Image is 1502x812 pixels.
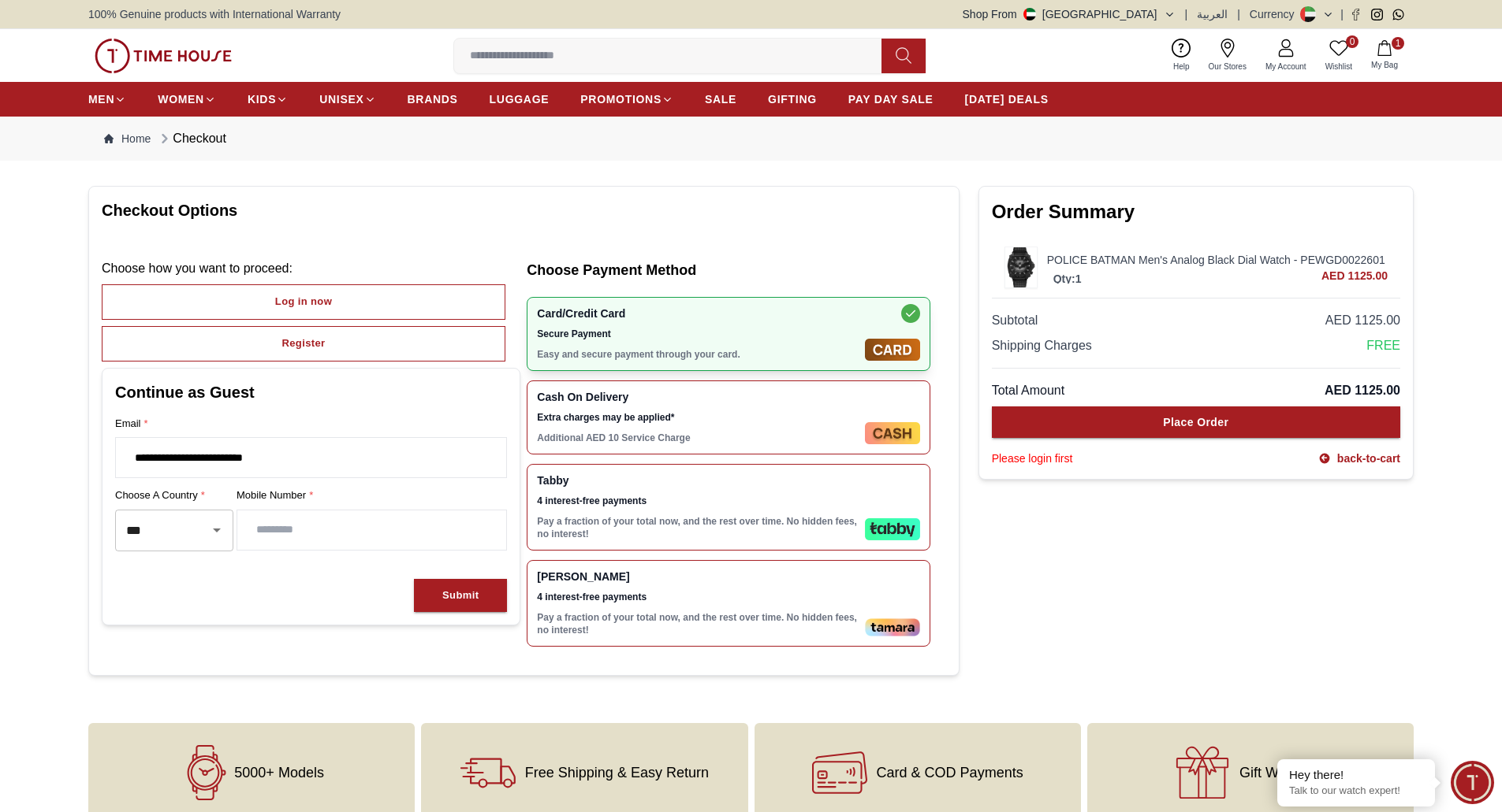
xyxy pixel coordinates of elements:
a: BRANDS [408,85,458,113]
h2: Continue as Guest [115,381,507,403]
a: Facebook [1350,9,1362,20]
div: Log in now [275,293,332,311]
div: Chat Widget [1451,761,1494,804]
img: Cash On Delivery [865,422,920,444]
span: Card & COD Payments [877,765,1023,780]
span: PROMOTIONS [580,91,662,107]
div: Currency [1250,6,1301,22]
a: LUGGAGE [490,85,550,113]
a: Instagram [1371,9,1383,20]
span: [DATE] DEALS [965,91,1049,107]
div: Please login first [992,450,1073,466]
a: [DATE] DEALS [965,85,1049,113]
img: ... [1005,247,1037,287]
h2: Choose Payment Method [527,259,945,281]
button: العربية [1197,6,1228,22]
div: Checkout [157,129,226,148]
a: Home [104,131,151,146]
p: Talk to our watch expert! [1289,784,1423,798]
div: Submit [442,587,479,605]
span: WOMEN [158,91,204,107]
span: Subtotal [992,311,1038,330]
button: Submit [414,579,507,613]
a: PROMOTIONS [580,85,673,113]
span: Secure Payment [537,328,859,340]
a: Register [102,326,520,362]
span: Our Stores [1202,61,1253,72]
img: Tabby [865,518,920,540]
span: Cash On Delivery [537,391,859,403]
span: UNISEX [319,91,363,107]
span: AED 1125.00 [1325,311,1400,330]
p: Pay a fraction of your total now, and the rest over time. No hidden fees, no interest! [537,515,859,540]
h2: Order Summary [992,199,1400,224]
span: 1 [1392,37,1404,50]
img: ... [95,39,232,73]
a: GIFTING [768,85,817,113]
a: WOMEN [158,85,216,113]
span: | [1237,6,1240,22]
span: 0 [1346,35,1359,48]
a: MEN [88,85,126,113]
span: PAY DAY SALE [848,91,934,107]
div: Hey there! [1289,767,1423,783]
p: Qty: 1 [1050,271,1085,287]
a: Whatsapp [1392,9,1404,20]
p: Easy and secure payment through your card. [537,348,859,361]
a: Our Stores [1199,35,1256,76]
p: Pay a fraction of your total now, and the rest over time. No hidden fees, no interest! [537,611,859,636]
span: 4 interest-free payments [537,591,859,603]
a: SALE [705,85,736,113]
span: Free Shipping & Easy Return [525,765,709,780]
label: Mobile Number [237,488,507,503]
span: Extra charges may be applied* [537,411,859,424]
a: POLICE BATMAN Men's Analog Black Dial Watch - PEWGD0022601 [1047,252,1388,268]
h1: Checkout Options [102,199,946,221]
span: Card/Credit Card [537,307,859,320]
span: BRANDS [408,91,458,107]
span: Wishlist [1319,61,1359,72]
p: Choose how you want to proceed : [102,259,520,278]
span: Tabby [537,474,859,487]
nav: Breadcrumb [88,117,1414,161]
span: 5000+ Models [234,765,324,780]
span: Shipping Charges [992,336,1092,355]
span: Help [1167,61,1196,72]
span: AED 1125.00 [1321,268,1388,284]
a: PAY DAY SALE [848,85,934,113]
div: Register [282,335,326,353]
img: United Arab Emirates [1023,8,1036,20]
span: 4 interest-free payments [537,495,859,507]
img: Card/Credit Card [865,339,920,361]
button: Open [206,519,228,541]
a: UNISEX [319,85,375,113]
a: Log in now [102,284,520,320]
span: SALE [705,91,736,107]
span: KIDS [248,91,276,107]
span: Choose a country [115,488,208,503]
button: 1My Bag [1362,37,1407,74]
span: | [1340,6,1344,22]
span: My Bag [1365,59,1404,71]
div: Place Order [1163,414,1228,430]
span: AED 1125.00 [1325,381,1400,400]
a: 0Wishlist [1316,35,1362,76]
span: GIFTING [768,91,817,107]
span: Total Amount [992,381,1065,400]
img: Tamara [865,618,920,636]
span: 100% Genuine products with International Warranty [88,6,341,22]
a: KIDS [248,85,288,113]
button: Log in now [102,284,505,320]
a: Help [1164,35,1199,76]
span: | [1185,6,1188,22]
span: LUGGAGE [490,91,550,107]
span: Gift Wrapping [1239,765,1326,780]
span: My Account [1259,61,1313,72]
span: [PERSON_NAME] [537,570,859,583]
span: MEN [88,91,114,107]
a: back-to-cart [1318,450,1400,466]
span: FREE [1366,336,1400,355]
label: Email [115,416,507,432]
p: Additional AED 10 Service Charge [537,432,859,444]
